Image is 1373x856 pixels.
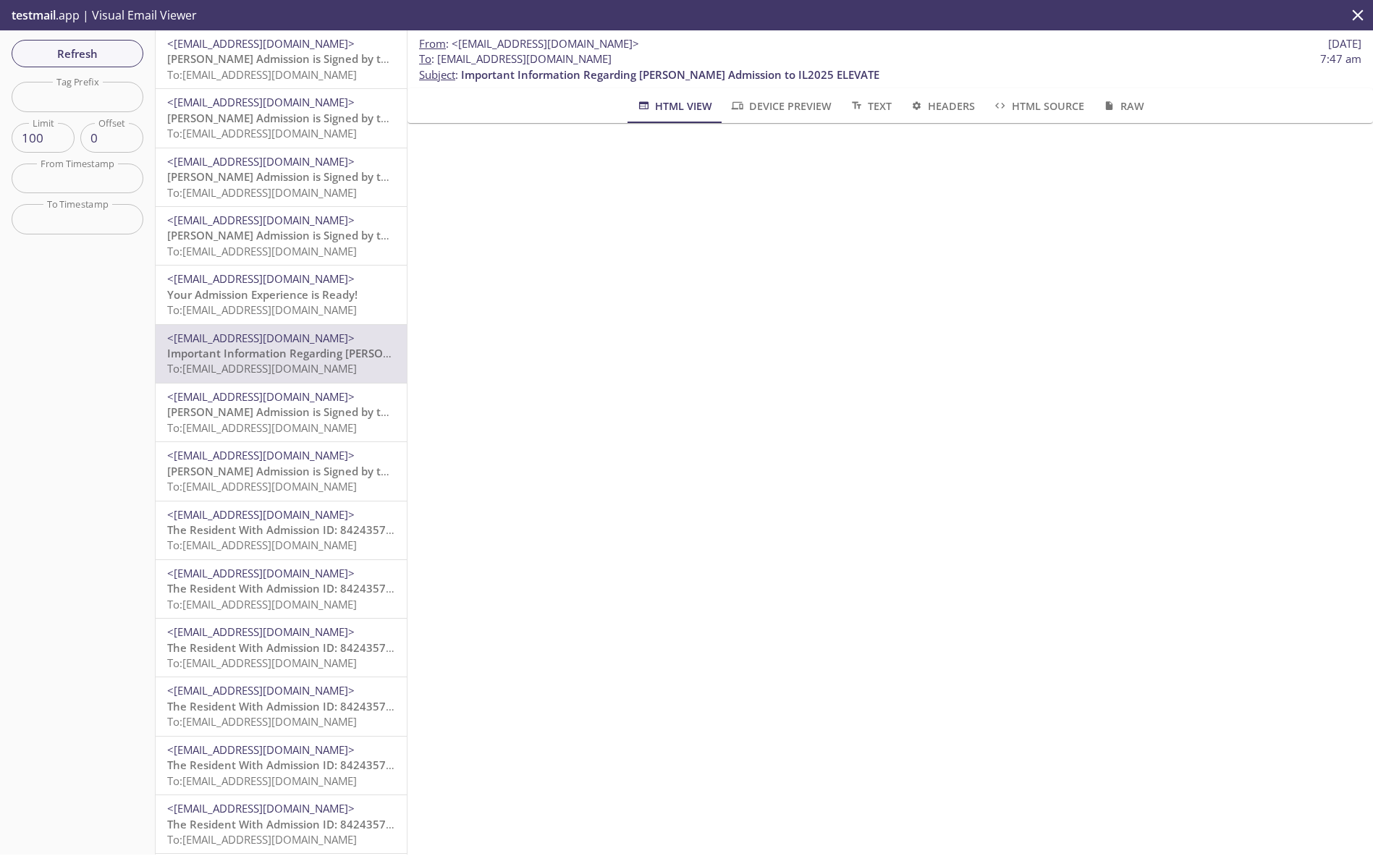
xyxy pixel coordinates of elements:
[167,331,355,345] span: <[EMAIL_ADDRESS][DOMAIN_NAME]>
[156,148,407,206] div: <[EMAIL_ADDRESS][DOMAIN_NAME]>[PERSON_NAME] Admission is Signed by the ResidentTo:[EMAIL_ADDRESS]...
[156,501,407,559] div: <[EMAIL_ADDRESS][DOMAIN_NAME]>The Resident With Admission ID: 8424357365 Did Not Accept IL2025 EL...
[167,271,355,286] span: <[EMAIL_ADDRESS][DOMAIN_NAME]>
[156,619,407,677] div: <[EMAIL_ADDRESS][DOMAIN_NAME]>The Resident With Admission ID: 8424357365 Did Not Accept IL2025 EL...
[156,560,407,618] div: <[EMAIL_ADDRESS][DOMAIN_NAME]>The Resident With Admission ID: 8424357365 Did Not Accept IL2025 EL...
[419,67,455,82] span: Subject
[167,522,803,537] span: The Resident With Admission ID: 8424357365 Did Not Accept IL2025 ELEVATE's Alternative Dispute Re...
[167,699,803,713] span: The Resident With Admission ID: 8424357365 Did Not Accept IL2025 ELEVATE's Alternative Dispute Re...
[849,97,892,115] span: Text
[452,36,639,51] span: <[EMAIL_ADDRESS][DOMAIN_NAME]>
[167,67,357,82] span: To: [EMAIL_ADDRESS][DOMAIN_NAME]
[167,566,355,580] span: <[EMAIL_ADDRESS][DOMAIN_NAME]>
[167,624,355,639] span: <[EMAIL_ADDRESS][DOMAIN_NAME]>
[156,30,407,88] div: <[EMAIL_ADDRESS][DOMAIN_NAME]>[PERSON_NAME] Admission is Signed by the ResidentTo:[EMAIL_ADDRESS]...
[12,40,143,67] button: Refresh
[167,774,357,788] span: To: [EMAIL_ADDRESS][DOMAIN_NAME]
[167,228,444,242] span: [PERSON_NAME] Admission is Signed by the Resident
[167,126,357,140] span: To: [EMAIL_ADDRESS][DOMAIN_NAME]
[167,361,357,376] span: To: [EMAIL_ADDRESS][DOMAIN_NAME]
[167,95,355,109] span: <[EMAIL_ADDRESS][DOMAIN_NAME]>
[419,51,612,67] span: : [EMAIL_ADDRESS][DOMAIN_NAME]
[167,683,355,698] span: <[EMAIL_ADDRESS][DOMAIN_NAME]>
[167,581,803,596] span: The Resident With Admission ID: 8424357365 Did Not Accept IL2025 ELEVATE's Alternative Dispute Re...
[12,7,56,23] span: testmail
[156,89,407,147] div: <[EMAIL_ADDRESS][DOMAIN_NAME]>[PERSON_NAME] Admission is Signed by the ResidentTo:[EMAIL_ADDRESS]...
[167,538,357,552] span: To: [EMAIL_ADDRESS][DOMAIN_NAME]
[167,656,357,670] span: To: [EMAIL_ADDRESS][DOMAIN_NAME]
[167,640,803,655] span: The Resident With Admission ID: 8424357365 Did Not Accept IL2025 ELEVATE's Alternative Dispute Re...
[167,244,357,258] span: To: [EMAIL_ADDRESS][DOMAIN_NAME]
[419,36,446,51] span: From
[730,97,831,115] span: Device Preview
[156,207,407,265] div: <[EMAIL_ADDRESS][DOMAIN_NAME]>[PERSON_NAME] Admission is Signed by the ResidentTo:[EMAIL_ADDRESS]...
[636,97,712,115] span: HTML View
[461,67,879,82] span: Important Information Regarding [PERSON_NAME] Admission to IL2025 ELEVATE
[167,346,586,360] span: Important Information Regarding [PERSON_NAME] Admission to IL2025 ELEVATE
[909,97,975,115] span: Headers
[156,266,407,323] div: <[EMAIL_ADDRESS][DOMAIN_NAME]>Your Admission Experience is Ready!To:[EMAIL_ADDRESS][DOMAIN_NAME]
[1320,51,1361,67] span: 7:47 am
[156,677,407,735] div: <[EMAIL_ADDRESS][DOMAIN_NAME]>The Resident With Admission ID: 8424357365 Did Not Accept IL2025 EL...
[419,51,431,66] span: To
[167,832,357,847] span: To: [EMAIL_ADDRESS][DOMAIN_NAME]
[167,185,357,200] span: To: [EMAIL_ADDRESS][DOMAIN_NAME]
[167,420,357,435] span: To: [EMAIL_ADDRESS][DOMAIN_NAME]
[419,51,1361,82] p: :
[167,479,357,493] span: To: [EMAIL_ADDRESS][DOMAIN_NAME]
[167,404,444,419] span: [PERSON_NAME] Admission is Signed by the Resident
[167,817,803,831] span: The Resident With Admission ID: 8424357365 Did Not Accept IL2025 ELEVATE's Alternative Dispute Re...
[156,795,407,853] div: <[EMAIL_ADDRESS][DOMAIN_NAME]>The Resident With Admission ID: 8424357365 Did Not Accept IL2025 EL...
[23,44,132,63] span: Refresh
[1102,97,1144,115] span: Raw
[167,51,444,66] span: [PERSON_NAME] Admission is Signed by the Resident
[167,714,357,729] span: To: [EMAIL_ADDRESS][DOMAIN_NAME]
[167,302,357,317] span: To: [EMAIL_ADDRESS][DOMAIN_NAME]
[167,154,355,169] span: <[EMAIL_ADDRESS][DOMAIN_NAME]>
[167,36,355,51] span: <[EMAIL_ADDRESS][DOMAIN_NAME]>
[1328,36,1361,51] span: [DATE]
[419,36,639,51] span: :
[167,287,358,302] span: Your Admission Experience is Ready!
[167,801,355,815] span: <[EMAIL_ADDRESS][DOMAIN_NAME]>
[167,448,355,462] span: <[EMAIL_ADDRESS][DOMAIN_NAME]>
[156,325,407,383] div: <[EMAIL_ADDRESS][DOMAIN_NAME]>Important Information Regarding [PERSON_NAME] Admission to IL2025 E...
[167,169,444,184] span: [PERSON_NAME] Admission is Signed by the Resident
[156,442,407,500] div: <[EMAIL_ADDRESS][DOMAIN_NAME]>[PERSON_NAME] Admission is Signed by the ResidentTo:[EMAIL_ADDRESS]...
[167,213,355,227] span: <[EMAIL_ADDRESS][DOMAIN_NAME]>
[992,97,1083,115] span: HTML Source
[167,742,355,757] span: <[EMAIL_ADDRESS][DOMAIN_NAME]>
[167,758,803,772] span: The Resident With Admission ID: 8424357365 Did Not Accept IL2025 ELEVATE's Alternative Dispute Re...
[167,597,357,611] span: To: [EMAIL_ADDRESS][DOMAIN_NAME]
[167,111,444,125] span: [PERSON_NAME] Admission is Signed by the Resident
[167,389,355,404] span: <[EMAIL_ADDRESS][DOMAIN_NAME]>
[156,383,407,441] div: <[EMAIL_ADDRESS][DOMAIN_NAME]>[PERSON_NAME] Admission is Signed by the ResidentTo:[EMAIL_ADDRESS]...
[167,464,444,478] span: [PERSON_NAME] Admission is Signed by the Resident
[167,507,355,522] span: <[EMAIL_ADDRESS][DOMAIN_NAME]>
[156,737,407,794] div: <[EMAIL_ADDRESS][DOMAIN_NAME]>The Resident With Admission ID: 8424357365 Did Not Accept IL2025 EL...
